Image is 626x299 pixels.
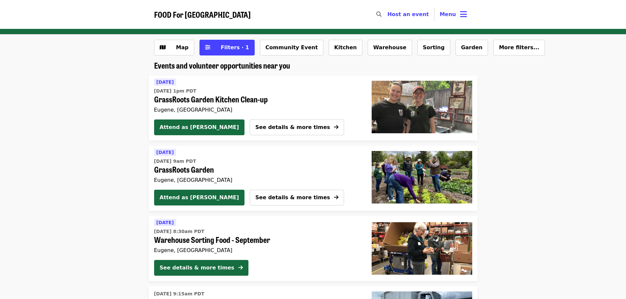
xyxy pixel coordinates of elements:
div: Eugene, [GEOGRAPHIC_DATA] [154,107,356,113]
span: Warehouse Sorting Food - September [154,235,361,245]
button: Show map view [154,40,194,55]
i: bars icon [460,10,467,19]
span: GrassRoots Garden [154,165,356,174]
span: Attend as [PERSON_NAME] [160,194,239,202]
i: search icon [376,11,382,17]
i: sliders-h icon [205,44,210,51]
button: Toggle account menu [434,7,472,22]
time: [DATE] 1pm PDT [154,88,197,95]
time: [DATE] 8:30am PDT [154,228,204,235]
span: [DATE] [156,150,174,155]
i: arrow-right icon [334,124,338,130]
input: Search [385,7,391,22]
button: Filters (1 selected) [199,40,255,55]
i: arrow-right icon [238,265,243,271]
button: Sorting [417,40,450,55]
span: GrassRoots Garden Kitchen Clean-up [154,95,356,104]
i: arrow-right icon [334,194,338,201]
a: See details for "Warehouse Sorting Food - September" [149,216,477,281]
button: Garden [455,40,488,55]
span: [DATE] [156,79,174,85]
span: More filters... [499,44,539,51]
button: See details & more times [250,190,344,205]
div: Eugene, [GEOGRAPHIC_DATA] [154,177,356,183]
span: Filters · 1 [221,44,249,51]
span: Menu [440,11,456,17]
img: Warehouse Sorting Food - September organized by FOOD For Lane County [372,222,472,275]
button: Attend as [PERSON_NAME] [154,119,245,135]
span: FOOD For [GEOGRAPHIC_DATA] [154,9,251,20]
img: GrassRoots Garden organized by FOOD For Lane County [372,151,472,203]
button: Warehouse [368,40,412,55]
a: FOOD For [GEOGRAPHIC_DATA] [154,10,251,19]
span: [DATE] [156,220,174,225]
button: See details & more times [250,119,344,135]
div: See details & more times [160,264,234,272]
a: See details for "GrassRoots Garden Kitchen Clean-up" [154,78,356,114]
time: [DATE] 9:15am PDT [154,290,204,297]
button: Kitchen [329,40,362,55]
span: See details & more times [255,194,330,201]
span: See details & more times [255,124,330,130]
time: [DATE] 9am PDT [154,158,196,165]
button: More filters... [493,40,545,55]
span: Events and volunteer opportunities near you [154,59,290,71]
button: Attend as [PERSON_NAME] [154,190,245,205]
img: GrassRoots Garden Kitchen Clean-up organized by FOOD For Lane County [372,81,472,133]
a: See details for "GrassRoots Garden" [154,148,356,184]
div: Eugene, [GEOGRAPHIC_DATA] [154,247,361,253]
a: GrassRoots Garden Kitchen Clean-up [366,75,477,140]
a: GrassRoots Garden [366,146,477,211]
span: Attend as [PERSON_NAME] [160,123,239,131]
a: Host an event [387,11,429,17]
button: Community Event [260,40,323,55]
button: See details & more times [154,260,248,276]
span: Map [176,44,189,51]
i: map icon [160,44,166,51]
